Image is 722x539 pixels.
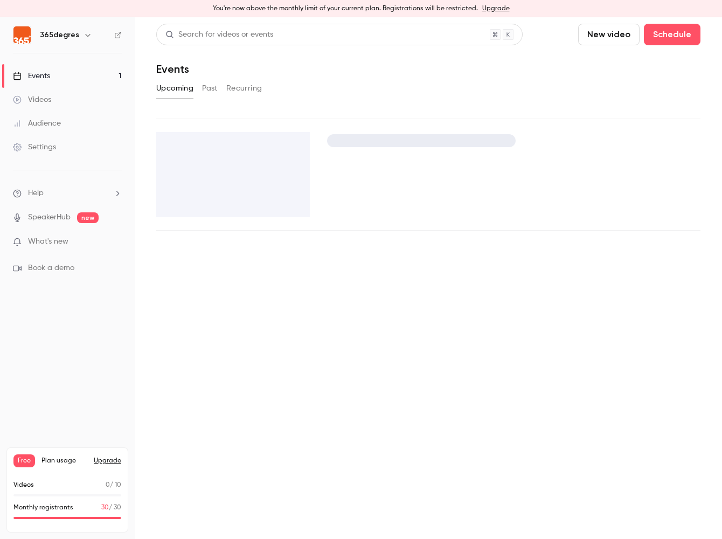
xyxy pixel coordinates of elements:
[13,118,61,129] div: Audience
[13,142,56,153] div: Settings
[156,80,193,97] button: Upcoming
[13,26,31,44] img: 365degres
[13,71,50,81] div: Events
[578,24,640,45] button: New video
[13,94,51,105] div: Videos
[13,503,73,513] p: Monthly registrants
[165,29,273,40] div: Search for videos or events
[13,454,35,467] span: Free
[28,212,71,223] a: SpeakerHub
[156,63,189,75] h1: Events
[106,482,110,488] span: 0
[482,4,510,13] a: Upgrade
[94,457,121,465] button: Upgrade
[101,505,109,511] span: 30
[202,80,218,97] button: Past
[28,188,44,199] span: Help
[40,30,79,40] h6: 365degres
[226,80,262,97] button: Recurring
[28,262,74,274] span: Book a demo
[13,480,34,490] p: Videos
[28,236,68,247] span: What's new
[101,503,121,513] p: / 30
[644,24,700,45] button: Schedule
[13,188,122,199] li: help-dropdown-opener
[106,480,121,490] p: / 10
[77,212,99,223] span: new
[41,457,87,465] span: Plan usage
